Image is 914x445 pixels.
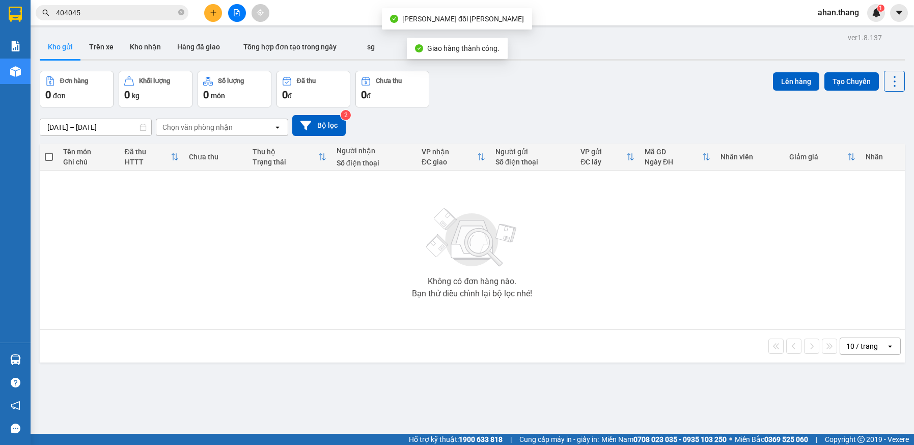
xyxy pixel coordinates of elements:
[63,158,115,166] div: Ghi chú
[495,148,570,156] div: Người gửi
[879,5,882,12] span: 1
[848,32,882,43] div: ver 1.8.137
[721,153,779,161] div: Nhân viên
[428,277,516,286] div: Không có đơn hàng nào.
[120,144,184,171] th: Toggle SortBy
[645,148,702,156] div: Mã GD
[169,35,228,59] button: Hàng đã giao
[243,43,337,51] span: Tổng hợp đơn tạo trong ngày
[640,144,715,171] th: Toggle SortBy
[735,434,808,445] span: Miền Bắc
[877,5,884,12] sup: 1
[63,148,115,156] div: Tên món
[253,148,318,156] div: Thu hộ
[218,77,244,85] div: Số lượng
[633,435,727,443] strong: 0708 023 035 - 0935 103 250
[125,148,171,156] div: Đã thu
[124,89,130,101] span: 0
[11,401,20,410] span: notification
[10,66,21,77] img: warehouse-icon
[495,158,570,166] div: Số điện thoại
[11,424,20,433] span: message
[459,435,503,443] strong: 1900 633 818
[846,341,878,351] div: 10 / trang
[53,92,66,100] span: đơn
[122,35,169,59] button: Kho nhận
[580,148,626,156] div: VP gửi
[189,153,243,161] div: Chưa thu
[45,89,51,101] span: 0
[361,89,367,101] span: 0
[337,159,411,167] div: Số điện thoại
[417,144,490,171] th: Toggle SortBy
[415,44,423,52] span: check-circle
[273,123,282,131] svg: open
[422,148,477,156] div: VP nhận
[252,4,269,22] button: aim
[402,15,524,23] span: [PERSON_NAME] đổi [PERSON_NAME]
[421,202,523,273] img: svg+xml;base64,PHN2ZyBjbGFzcz0ibGlzdC1wbHVnX19zdmciIHhtbG5zPSJodHRwOi8vd3d3LnczLm9yZy8yMDAwL3N2Zy...
[40,119,151,135] input: Select a date range.
[810,6,867,19] span: ahan.thang
[816,434,817,445] span: |
[367,43,375,51] span: sg
[132,92,140,100] span: kg
[824,72,879,91] button: Tạo Chuyến
[162,122,233,132] div: Chọn văn phòng nhận
[119,71,192,107] button: Khối lượng0kg
[203,89,209,101] span: 0
[288,92,292,100] span: đ
[890,4,908,22] button: caret-down
[422,158,477,166] div: ĐC giao
[276,71,350,107] button: Đã thu0đ
[784,144,861,171] th: Toggle SortBy
[282,89,288,101] span: 0
[872,8,881,17] img: icon-new-feature
[764,435,808,443] strong: 0369 525 060
[40,35,81,59] button: Kho gửi
[789,153,847,161] div: Giảm giá
[355,71,429,107] button: Chưa thu0đ
[253,158,318,166] div: Trạng thái
[42,9,49,16] span: search
[390,15,398,23] span: check-circle
[341,110,351,120] sup: 2
[866,153,900,161] div: Nhãn
[198,71,271,107] button: Số lượng0món
[729,437,732,441] span: ⚪️
[56,7,176,18] input: Tìm tên, số ĐT hoặc mã đơn
[9,7,22,22] img: logo-vxr
[519,434,599,445] span: Cung cấp máy in - giấy in:
[211,92,225,100] span: món
[575,144,640,171] th: Toggle SortBy
[11,378,20,387] span: question-circle
[210,9,217,16] span: plus
[178,8,184,18] span: close-circle
[228,4,246,22] button: file-add
[178,9,184,15] span: close-circle
[580,158,626,166] div: ĐC lấy
[601,434,727,445] span: Miền Nam
[886,342,894,350] svg: open
[895,8,904,17] span: caret-down
[257,9,264,16] span: aim
[297,77,316,85] div: Đã thu
[233,9,240,16] span: file-add
[10,41,21,51] img: solution-icon
[773,72,819,91] button: Lên hàng
[40,71,114,107] button: Đơn hàng0đơn
[125,158,171,166] div: HTTT
[412,290,532,298] div: Bạn thử điều chỉnh lại bộ lọc nhé!
[247,144,331,171] th: Toggle SortBy
[292,115,346,136] button: Bộ lọc
[81,35,122,59] button: Trên xe
[409,434,503,445] span: Hỗ trợ kỹ thuật:
[427,44,500,52] span: Giao hàng thành công.
[510,434,512,445] span: |
[645,158,702,166] div: Ngày ĐH
[60,77,88,85] div: Đơn hàng
[367,92,371,100] span: đ
[337,147,411,155] div: Người nhận
[10,354,21,365] img: warehouse-icon
[376,77,402,85] div: Chưa thu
